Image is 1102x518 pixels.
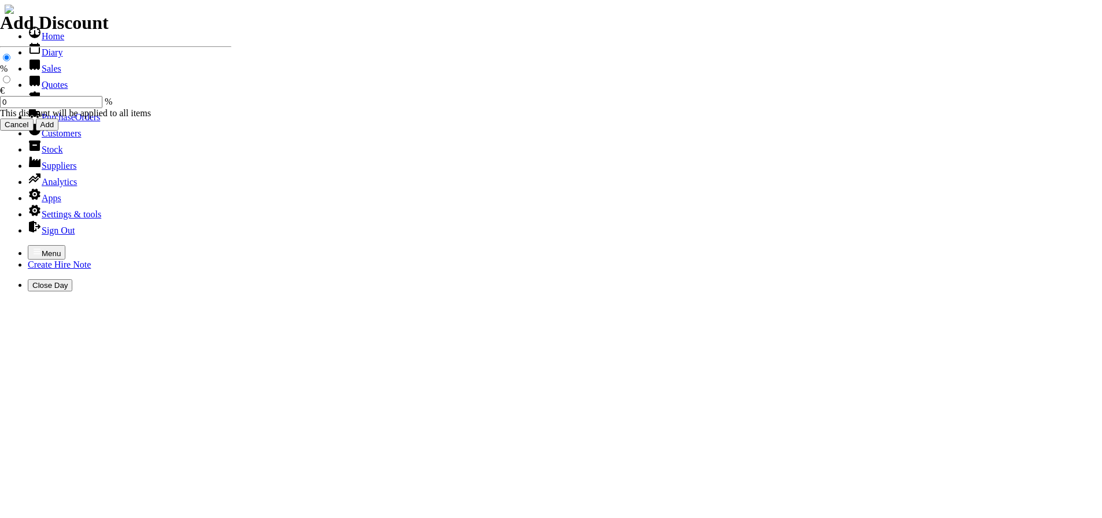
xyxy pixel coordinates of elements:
input: € [3,76,10,83]
li: Hire Notes [28,90,1097,106]
a: Create Hire Note [28,260,91,269]
input: Add [36,119,59,131]
li: Suppliers [28,155,1097,171]
li: Sales [28,58,1097,74]
a: Sign Out [28,225,75,235]
a: Settings & tools [28,209,101,219]
a: Suppliers [28,161,76,171]
input: % [3,54,10,61]
button: Close Day [28,279,72,291]
a: Stock [28,145,62,154]
a: Customers [28,128,81,138]
a: Analytics [28,177,77,187]
button: Menu [28,245,65,260]
span: % [105,97,112,106]
li: Stock [28,139,1097,155]
a: Apps [28,193,61,203]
